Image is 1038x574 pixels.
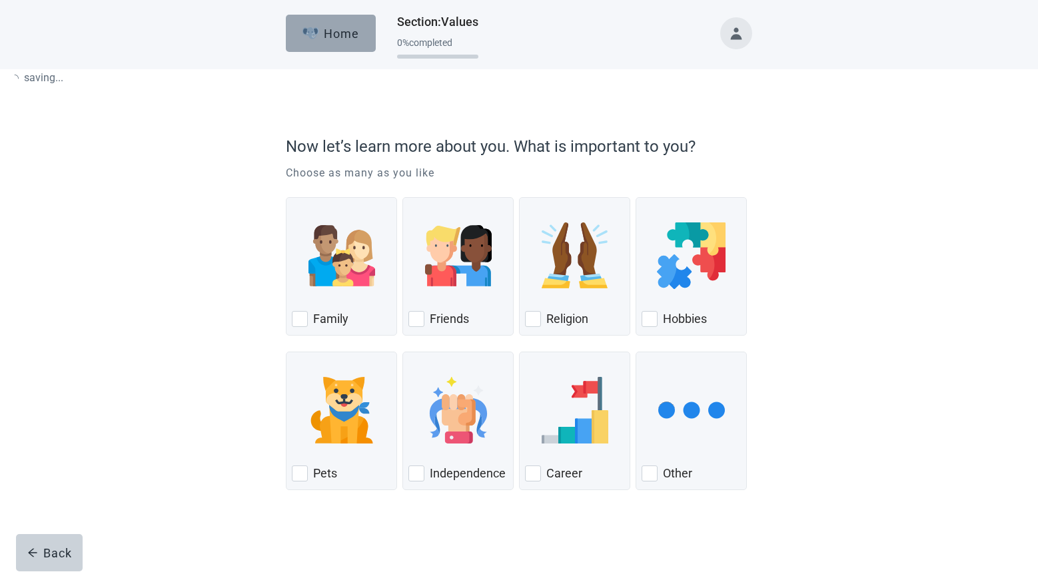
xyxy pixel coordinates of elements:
div: Home [302,27,360,40]
button: arrow-leftBack [16,534,83,571]
label: Friends [430,311,469,327]
label: Religion [546,311,588,327]
div: Hobbies, checkbox, not checked [636,197,747,336]
span: loading [10,73,19,83]
img: Elephant [302,27,319,39]
div: Independence, checkbox, not checked [402,352,514,490]
h1: Section : Values [397,13,478,31]
div: Family, checkbox, not checked [286,197,397,336]
label: Other [663,465,692,481]
div: Other, checkbox, not checked [636,352,747,490]
label: Career [546,465,582,481]
p: Now let’s learn more about you. What is important to you? [286,135,746,158]
label: Pets [313,465,337,481]
div: Back [27,546,72,559]
span: arrow-left [27,547,38,558]
div: Career, checkbox, not checked [519,352,630,490]
div: Pets, checkbox, not checked [286,352,397,490]
button: Toggle account menu [720,17,752,49]
p: saving ... [11,69,63,86]
div: Religion, checkbox, not checked [519,197,630,336]
div: Progress section [397,32,478,65]
label: Family [313,311,348,327]
button: ElephantHome [286,15,376,52]
div: Friends, checkbox, not checked [402,197,514,336]
label: Hobbies [663,311,707,327]
label: Independence [430,465,506,481]
div: 0 % completed [397,37,478,48]
p: Choose as many as you like [286,165,752,181]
